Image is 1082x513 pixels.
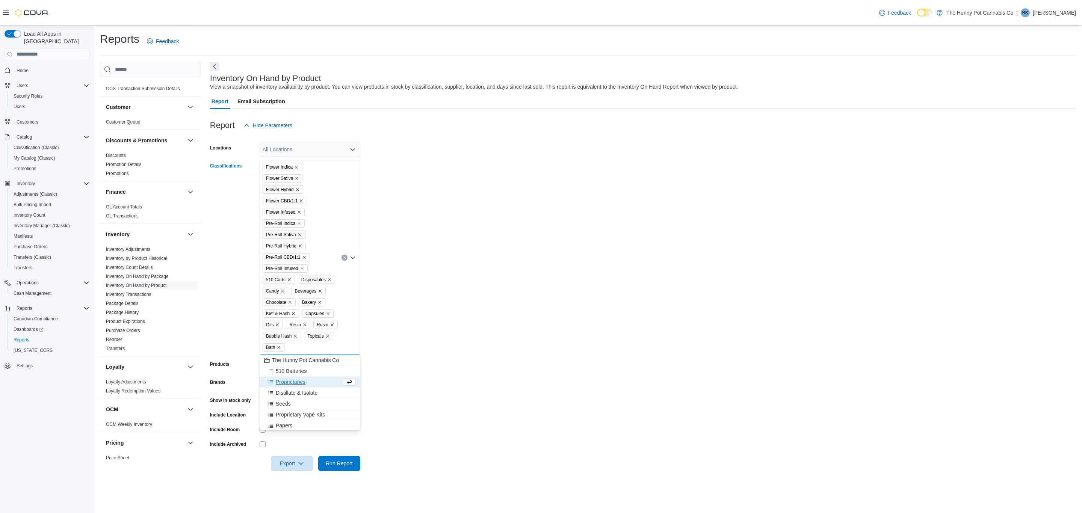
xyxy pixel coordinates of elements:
[917,9,933,17] input: Dark Mode
[100,118,201,130] div: Customer
[17,181,35,187] span: Inventory
[11,102,28,111] a: Users
[100,202,201,223] div: Finance
[106,137,167,144] h3: Discounts & Promotions
[11,242,51,251] a: Purchase Orders
[888,9,911,17] span: Feedback
[260,409,360,420] button: Proprietary Vape Kits
[100,245,201,356] div: Inventory
[301,276,326,284] span: Disposables
[8,335,92,345] button: Reports
[144,34,182,49] a: Feedback
[298,276,335,284] span: Disposables
[106,301,139,306] a: Package Details
[276,367,307,375] span: 510 Batteries
[11,263,89,272] span: Transfers
[14,179,38,188] button: Inventory
[8,189,92,199] button: Adjustments (Classic)
[21,30,89,45] span: Load All Apps in [GEOGRAPHIC_DATA]
[14,145,59,151] span: Classification (Classic)
[106,346,125,351] a: Transfers
[100,151,201,181] div: Discounts & Promotions
[17,305,32,311] span: Reports
[210,121,235,130] h3: Report
[307,332,323,340] span: Topicals
[17,83,28,89] span: Users
[295,187,300,192] button: Remove Flower Hybrid from selection in this group
[11,242,89,251] span: Purchase Orders
[298,244,302,248] button: Remove Pre-Roll Hybrid from selection in this group
[106,379,146,385] span: Loyalty Adjustments
[8,241,92,252] button: Purchase Orders
[946,8,1013,17] p: The Hunny Pot Cannabis Co
[11,335,89,344] span: Reports
[327,278,332,282] button: Remove Disposables from selection in this group
[294,165,299,169] button: Remove Flower Indica from selection in this group
[106,319,145,324] a: Product Expirations
[276,400,291,407] span: Seeds
[106,256,167,261] a: Inventory by Product Historical
[11,232,36,241] a: Manifests
[260,377,360,388] button: Proprietaries
[106,204,142,210] span: GL Account Totals
[263,309,299,318] span: Kief & Hash
[5,62,89,391] nav: Complex example
[299,298,325,306] span: Bakery
[272,356,339,364] span: The Hunny Pot Cannabis Co
[210,74,321,83] h3: Inventory On Hand by Product
[106,231,184,238] button: Inventory
[263,287,289,295] span: Candy
[295,287,316,295] span: Beverages
[276,389,317,397] span: Distillate & Isolate
[263,298,296,306] span: Chocolate
[276,411,325,418] span: Proprietary Vape Kits
[11,143,89,152] span: Classification (Classic)
[100,32,139,47] h1: Reports
[266,231,296,238] span: Pre-Roll Sativa
[106,328,140,333] a: Purchase Orders
[106,162,142,167] a: Promotion Details
[14,104,25,110] span: Users
[266,310,290,317] span: Kief & Hash
[11,221,73,230] a: Inventory Manager (Classic)
[186,405,195,414] button: OCM
[212,94,228,109] span: Report
[318,456,360,471] button: Run Report
[106,247,150,252] a: Inventory Adjustments
[14,81,31,90] button: Users
[106,246,150,252] span: Inventory Adjustments
[330,323,334,327] button: Remove Rosin from selection in this group
[14,202,51,208] span: Bulk Pricing Import
[8,210,92,220] button: Inventory Count
[11,143,62,152] a: Classification (Classic)
[156,38,179,45] span: Feedback
[14,254,51,260] span: Transfers (Classic)
[106,161,142,167] span: Promotion Details
[302,309,334,318] span: Capsules
[106,153,126,158] a: Discounts
[280,289,285,293] button: Remove Candy from selection in this group
[263,197,307,205] span: Flower CBD/1:1
[276,378,305,386] span: Proprietaries
[260,388,360,398] button: Distillate & Isolate
[14,65,89,75] span: Home
[237,94,285,109] span: Email Subscription
[106,273,169,279] span: Inventory On Hand by Package
[291,287,325,295] span: Beverages
[266,276,286,284] span: 510 Carts
[263,174,303,183] span: Flower Sativa
[8,199,92,210] button: Bulk Pricing Import
[106,264,153,270] span: Inventory Count Details
[14,179,89,188] span: Inventory
[8,101,92,112] button: Users
[210,397,251,403] label: Show in stock only
[14,93,42,99] span: Security Roles
[350,255,356,261] button: Close list of options
[2,116,92,127] button: Customers
[106,337,122,342] a: Reorder
[266,253,301,261] span: Pre-Roll CBD/1:1
[263,208,305,216] span: Flower Infused
[266,175,293,182] span: Flower Sativa
[210,83,738,91] div: View a snapshot of inventory availability by product. You can view products in stock by classific...
[8,163,92,174] button: Promotions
